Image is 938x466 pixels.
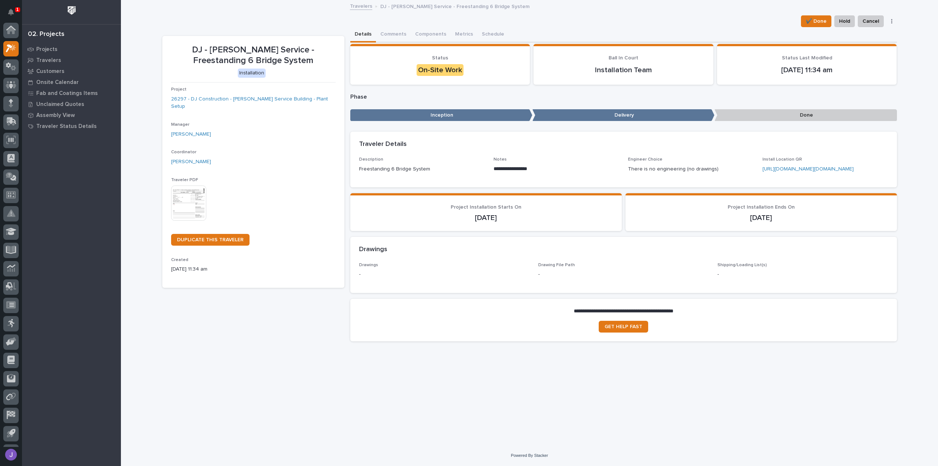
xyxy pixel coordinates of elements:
button: Comments [376,27,411,43]
button: ✔️ Done [801,15,831,27]
a: Unclaimed Quotes [22,99,121,110]
a: Projects [22,44,121,55]
p: [DATE] [359,213,613,222]
a: Travelers [350,1,372,10]
p: 1 [16,7,19,12]
a: [PERSON_NAME] [171,158,211,166]
p: Freestanding 6 Bridge System [359,165,485,173]
span: Notes [494,157,507,162]
p: Projects [36,46,58,53]
span: Drawings [359,263,378,267]
span: Status Last Modified [782,55,832,60]
p: Phase [350,93,897,100]
span: Ball In Court [609,55,638,60]
p: [DATE] 11:34 am [171,265,336,273]
span: Shipping/Loading List(s) [717,263,767,267]
p: Unclaimed Quotes [36,101,84,108]
a: 26297 - DJ Construction - [PERSON_NAME] Service Building - Plant Setup [171,95,336,111]
span: Coordinator [171,150,196,154]
a: [URL][DOMAIN_NAME][DOMAIN_NAME] [762,166,854,172]
span: Cancel [863,17,879,26]
span: Engineer Choice [628,157,662,162]
p: Done [714,109,897,121]
p: - [717,271,888,278]
button: Metrics [451,27,477,43]
div: On-Site Work [417,64,464,76]
p: [DATE] 11:34 am [726,66,888,74]
a: Travelers [22,55,121,66]
p: Assembly View [36,112,75,119]
a: Traveler Status Details [22,121,121,132]
p: Fab and Coatings Items [36,90,98,97]
p: Installation Team [542,66,705,74]
a: DUPLICATE THIS TRAVELER [171,234,250,246]
span: Drawing File Path [538,263,575,267]
p: Customers [36,68,64,75]
span: Created [171,258,188,262]
a: Assembly View [22,110,121,121]
a: Powered By Stacker [511,453,548,458]
a: Customers [22,66,121,77]
h2: Drawings [359,246,387,254]
span: DUPLICATE THIS TRAVELER [177,237,244,242]
h2: Traveler Details [359,140,407,148]
span: Project [171,87,187,92]
p: DJ - [PERSON_NAME] Service - Freestanding 6 Bridge System [171,45,336,66]
a: [PERSON_NAME] [171,131,211,138]
span: ✔️ Done [806,17,827,26]
p: Onsite Calendar [36,79,79,86]
span: Manager [171,122,189,127]
span: Description [359,157,383,162]
span: Project Installation Ends On [728,205,795,210]
a: GET HELP FAST [599,321,648,333]
p: - [538,271,540,278]
span: GET HELP FAST [605,324,642,329]
p: Inception [350,109,532,121]
a: Onsite Calendar [22,77,121,88]
span: Traveler PDF [171,178,198,182]
p: There is no engineering (no drawings) [628,165,754,173]
button: Hold [834,15,855,27]
span: Project Installation Starts On [451,205,521,210]
button: users-avatar [3,447,19,462]
p: [DATE] [634,213,888,222]
button: Details [350,27,376,43]
span: Install Location QR [762,157,802,162]
button: Components [411,27,451,43]
button: Cancel [858,15,884,27]
span: Hold [839,17,850,26]
p: Traveler Status Details [36,123,97,130]
p: Delivery [532,109,714,121]
span: Status [432,55,448,60]
p: - [359,271,529,278]
p: DJ - [PERSON_NAME] Service - Freestanding 6 Bridge System [380,2,529,10]
button: Notifications [3,4,19,20]
a: Fab and Coatings Items [22,88,121,99]
button: Schedule [477,27,509,43]
div: Installation [238,69,266,78]
div: Notifications1 [9,9,19,21]
div: 02. Projects [28,30,64,38]
img: Workspace Logo [65,4,78,17]
p: Travelers [36,57,61,64]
